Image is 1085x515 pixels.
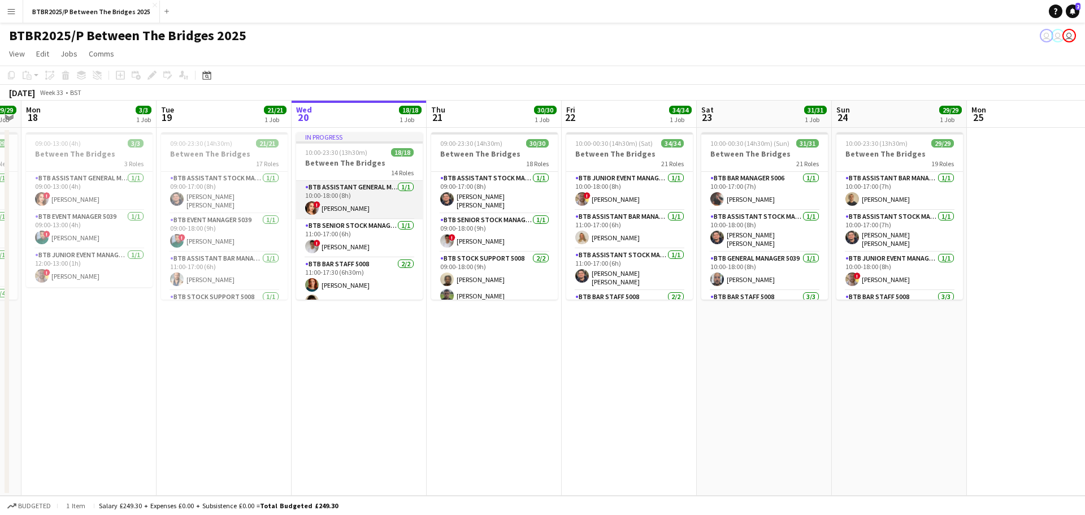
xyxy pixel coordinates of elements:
[431,252,558,307] app-card-role: BTB Stock support 50082/209:00-18:00 (9h)[PERSON_NAME][PERSON_NAME]
[37,88,66,97] span: Week 33
[161,291,288,329] app-card-role: BTB Stock support 50081/1
[845,139,908,148] span: 10:00-23:30 (13h30m)
[566,132,693,300] app-job-card: 10:00-00:30 (14h30m) (Sat)34/34Between The Bridges21 RolesBTB Junior Event Manager 50391/110:00-1...
[566,149,693,159] h3: Between The Bridges
[24,111,41,124] span: 18
[296,258,423,313] app-card-role: BTB Bar Staff 50082/211:00-17:30 (6h30m)[PERSON_NAME][PERSON_NAME]
[161,252,288,291] app-card-role: BTB Assistant Bar Manager 50061/111:00-17:00 (6h)[PERSON_NAME]
[26,105,41,115] span: Mon
[264,106,287,114] span: 21/21
[431,172,558,214] app-card-role: BTB Assistant Stock Manager 50061/109:00-17:00 (8h)[PERSON_NAME] [PERSON_NAME]
[431,105,445,115] span: Thu
[159,111,174,124] span: 19
[701,105,714,115] span: Sat
[836,291,963,362] app-card-role: BTB Bar Staff 50083/3
[534,106,557,114] span: 30/30
[526,159,549,168] span: 18 Roles
[391,168,414,177] span: 14 Roles
[89,49,114,59] span: Comms
[44,231,50,237] span: !
[661,139,684,148] span: 34/34
[1051,29,1065,42] app-user-avatar: Amy Cane
[35,139,81,148] span: 09:00-13:00 (4h)
[32,46,54,61] a: Edit
[854,272,861,279] span: !
[431,214,558,252] app-card-role: BTB Senior Stock Manager 50061/109:00-18:00 (9h)![PERSON_NAME]
[18,502,51,510] span: Budgeted
[44,192,50,199] span: !
[70,88,81,97] div: BST
[796,139,819,148] span: 31/31
[669,106,692,114] span: 34/34
[161,132,288,300] app-job-card: 09:00-23:30 (14h30m)21/21Between The Bridges17 RolesBTB Assistant Stock Manager 50061/109:00-17:0...
[700,111,714,124] span: 23
[256,159,279,168] span: 17 Roles
[535,115,556,124] div: 1 Job
[836,132,963,300] app-job-card: 10:00-23:30 (13h30m)29/29Between The Bridges19 RolesBTB Assistant Bar Manager 50061/110:00-17:00 ...
[161,105,174,115] span: Tue
[701,149,828,159] h3: Between The Bridges
[970,111,986,124] span: 25
[701,210,828,252] app-card-role: BTB Assistant Stock Manager 50061/110:00-18:00 (8h)[PERSON_NAME] [PERSON_NAME]
[161,149,288,159] h3: Between The Bridges
[575,139,653,148] span: 10:00-00:30 (14h30m) (Sat)
[836,105,850,115] span: Sun
[26,210,153,249] app-card-role: BTB Event Manager 50391/109:00-13:00 (4h)![PERSON_NAME]
[296,181,423,219] app-card-role: BTB Assistant General Manager 50061/110:00-18:00 (8h)![PERSON_NAME]
[136,115,151,124] div: 1 Job
[314,240,320,246] span: !
[399,106,422,114] span: 18/18
[161,214,288,252] app-card-role: BTB Event Manager 50391/109:00-18:00 (9h)![PERSON_NAME]
[710,139,789,148] span: 10:00-00:30 (14h30m) (Sun)
[805,115,826,124] div: 1 Job
[796,159,819,168] span: 21 Roles
[179,234,185,241] span: !
[701,252,828,291] app-card-role: BTB General Manager 50391/110:00-18:00 (8h)[PERSON_NAME]
[305,148,367,157] span: 10:00-23:30 (13h30m)
[566,210,693,249] app-card-role: BTB Assistant Bar Manager 50061/111:00-17:00 (6h)[PERSON_NAME]
[836,252,963,291] app-card-role: BTB Junior Event Manager 50391/110:00-18:00 (8h)![PERSON_NAME]
[296,132,423,300] app-job-card: In progress10:00-23:30 (13h30m)18/18Between The Bridges14 RolesBTB Assistant General Manager 5006...
[1040,29,1053,42] app-user-avatar: Amy Cane
[701,291,828,362] app-card-role: BTB Bar Staff 50083/3
[26,132,153,287] app-job-card: 09:00-13:00 (4h)3/3Between The Bridges3 RolesBTB Assistant General Manager 50061/109:00-13:00 (4h...
[835,111,850,124] span: 24
[836,210,963,252] app-card-role: BTB Assistant Stock Manager 50061/110:00-17:00 (7h)[PERSON_NAME] [PERSON_NAME]
[136,106,151,114] span: 3/3
[296,132,423,141] div: In progress
[931,139,954,148] span: 29/29
[566,172,693,210] app-card-role: BTB Junior Event Manager 50391/110:00-18:00 (8h)![PERSON_NAME]
[701,132,828,300] app-job-card: 10:00-00:30 (14h30m) (Sun)31/31Between The Bridges21 RolesBTB Bar Manager 50061/110:00-17:00 (7h)...
[264,115,286,124] div: 1 Job
[1062,29,1076,42] app-user-avatar: Amy Cane
[971,105,986,115] span: Mon
[9,87,35,98] div: [DATE]
[566,105,575,115] span: Fri
[670,115,691,124] div: 1 Job
[431,132,558,300] app-job-card: 09:00-23:30 (14h30m)30/30Between The Bridges18 RolesBTB Assistant Stock Manager 50061/109:00-17:0...
[60,49,77,59] span: Jobs
[23,1,160,23] button: BTBR2025/P Between The Bridges 2025
[566,291,693,345] app-card-role: BTB Bar Staff 50082/2
[314,201,320,208] span: !
[6,500,53,512] button: Budgeted
[296,219,423,258] app-card-role: BTB Senior Stock Manager 50061/111:00-17:00 (6h)![PERSON_NAME]
[9,27,246,44] h1: BTBR2025/P Between The Bridges 2025
[1066,5,1079,18] a: 2
[296,158,423,168] h3: Between The Bridges
[565,111,575,124] span: 22
[124,159,144,168] span: 3 Roles
[431,149,558,159] h3: Between The Bridges
[804,106,827,114] span: 31/31
[5,46,29,61] a: View
[294,111,312,124] span: 20
[701,172,828,210] app-card-role: BTB Bar Manager 50061/110:00-17:00 (7h)[PERSON_NAME]
[84,46,119,61] a: Comms
[56,46,82,61] a: Jobs
[391,148,414,157] span: 18/18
